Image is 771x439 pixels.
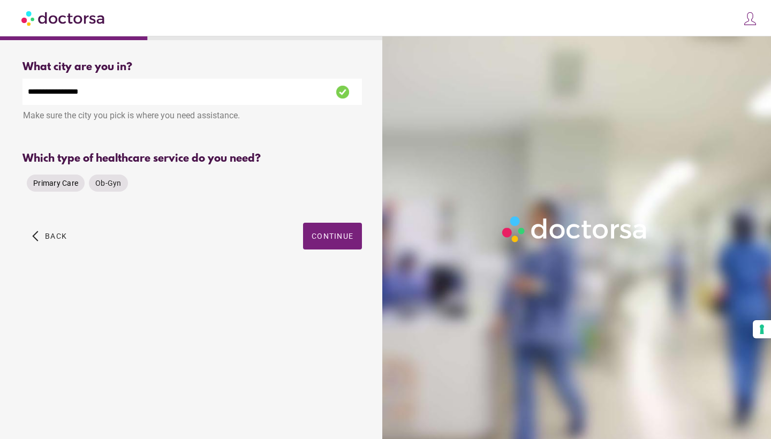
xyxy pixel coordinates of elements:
[95,179,122,187] span: Ob-Gyn
[312,232,353,240] span: Continue
[21,6,106,30] img: Doctorsa.com
[22,153,362,165] div: Which type of healthcare service do you need?
[743,11,758,26] img: icons8-customer-100.png
[498,212,652,246] img: Logo-Doctorsa-trans-White-partial-flat.png
[33,179,78,187] span: Primary Care
[22,105,362,128] div: Make sure the city you pick is where you need assistance.
[45,232,67,240] span: Back
[303,223,362,249] button: Continue
[28,223,71,249] button: arrow_back_ios Back
[753,320,771,338] button: Your consent preferences for tracking technologies
[22,61,362,73] div: What city are you in?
